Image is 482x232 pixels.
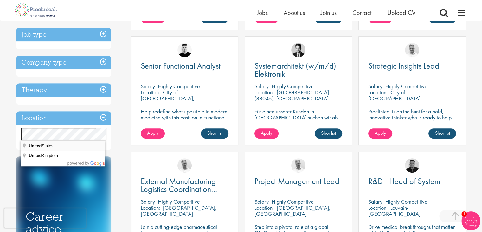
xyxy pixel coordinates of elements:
a: Join us [321,9,337,17]
span: Location: [368,204,388,211]
img: Joshua Bye [177,158,192,173]
span: Location: [254,89,274,96]
span: Salary [141,198,155,205]
a: Jobs [257,9,268,17]
a: Shortlist [201,128,228,139]
h3: Therapy [16,83,111,97]
h3: Company type [16,56,111,69]
span: Senior Functional Analyst [141,60,221,71]
p: Highly Competitive [272,83,314,90]
p: [GEOGRAPHIC_DATA] (88045), [GEOGRAPHIC_DATA] [254,89,329,102]
img: Patrick Melody [177,43,192,57]
p: Für einen unserer Kunden in [GEOGRAPHIC_DATA] suchen wir ab sofort einen Leitenden Systemarchitek... [254,108,342,133]
a: Contact [352,9,371,17]
span: Apply [375,130,386,136]
a: Senior Functional Analyst [141,62,228,70]
p: Highly Competitive [158,198,200,205]
span: Location: [368,89,388,96]
p: [GEOGRAPHIC_DATA], [GEOGRAPHIC_DATA] [254,204,331,217]
span: States [29,143,54,148]
p: City of [GEOGRAPHIC_DATA], [GEOGRAPHIC_DATA] [368,89,422,108]
h3: Job type [16,28,111,41]
p: Highly Competitive [272,198,314,205]
p: Highly Competitive [385,83,427,90]
a: Apply [254,128,279,139]
img: Chatbot [461,211,480,230]
iframe: reCAPTCHA [4,208,86,228]
p: Proclinical is on the hunt for a bold, innovative thinker who is ready to help push the boundarie... [368,108,456,133]
a: About us [284,9,305,17]
span: Location: [141,89,160,96]
img: Christian Andersen [405,158,419,173]
p: [GEOGRAPHIC_DATA], [GEOGRAPHIC_DATA] [141,204,217,217]
a: Systemarchitekt (w/m/d) Elektronik [254,62,342,78]
span: Location: [141,204,160,211]
span: External Manufacturing Logistics Coordination Support [141,176,217,202]
p: City of [GEOGRAPHIC_DATA], [GEOGRAPHIC_DATA] [141,89,195,108]
span: United [29,143,42,148]
p: Highly Competitive [158,83,200,90]
span: Salary [141,83,155,90]
span: Salary [368,198,382,205]
p: Help redefine what's possible in modern medicine with this position in Functional Analysis! [141,108,228,126]
span: Project Management Lead [254,176,339,187]
a: Shortlist [315,128,342,139]
a: Shortlist [428,128,456,139]
a: Strategic Insights Lead [368,62,456,70]
span: 1 [461,211,467,217]
span: R&D - Head of System [368,176,440,187]
p: Highly Competitive [385,198,427,205]
span: Strategic Insights Lead [368,60,439,71]
p: Louvain-[GEOGRAPHIC_DATA], [GEOGRAPHIC_DATA] [368,204,422,223]
img: Joshua Bye [405,43,419,57]
a: Upload CV [387,9,415,17]
img: Thomas Wenig [291,43,305,57]
span: Kingdom [29,153,59,158]
span: Salary [368,83,382,90]
h3: Location [16,111,111,125]
span: Apply [261,130,272,136]
a: R&D - Head of System [368,177,456,185]
span: Location: [254,204,274,211]
a: Project Management Lead [254,177,342,185]
span: Salary [254,198,269,205]
span: Salary [254,83,269,90]
a: Apply [141,128,165,139]
span: Systemarchitekt (w/m/d) Elektronik [254,60,336,79]
span: United [29,153,42,158]
a: Apply [368,128,392,139]
span: Apply [147,130,158,136]
img: Joshua Bye [291,158,305,173]
a: External Manufacturing Logistics Coordination Support [141,177,228,193]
